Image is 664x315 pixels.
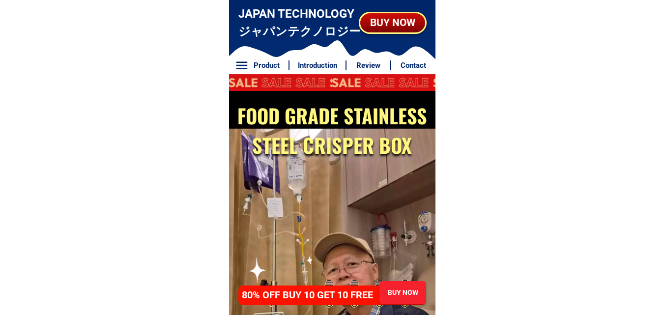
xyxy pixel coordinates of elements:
h3: JAPAN TECHNOLOGY ジャパンテクノロジー [238,5,362,40]
div: BUY NOW [378,287,427,298]
h6: Contact [397,60,430,71]
h6: Introduction [294,60,340,71]
h6: Review [352,60,385,71]
h2: FOOD GRADE STAINLESS STEEL CRISPER BOX [232,101,432,160]
h6: Product [250,60,283,71]
div: BUY NOW [359,15,426,31]
h4: 80% OFF BUY 10 GET 10 FREE [242,287,383,302]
